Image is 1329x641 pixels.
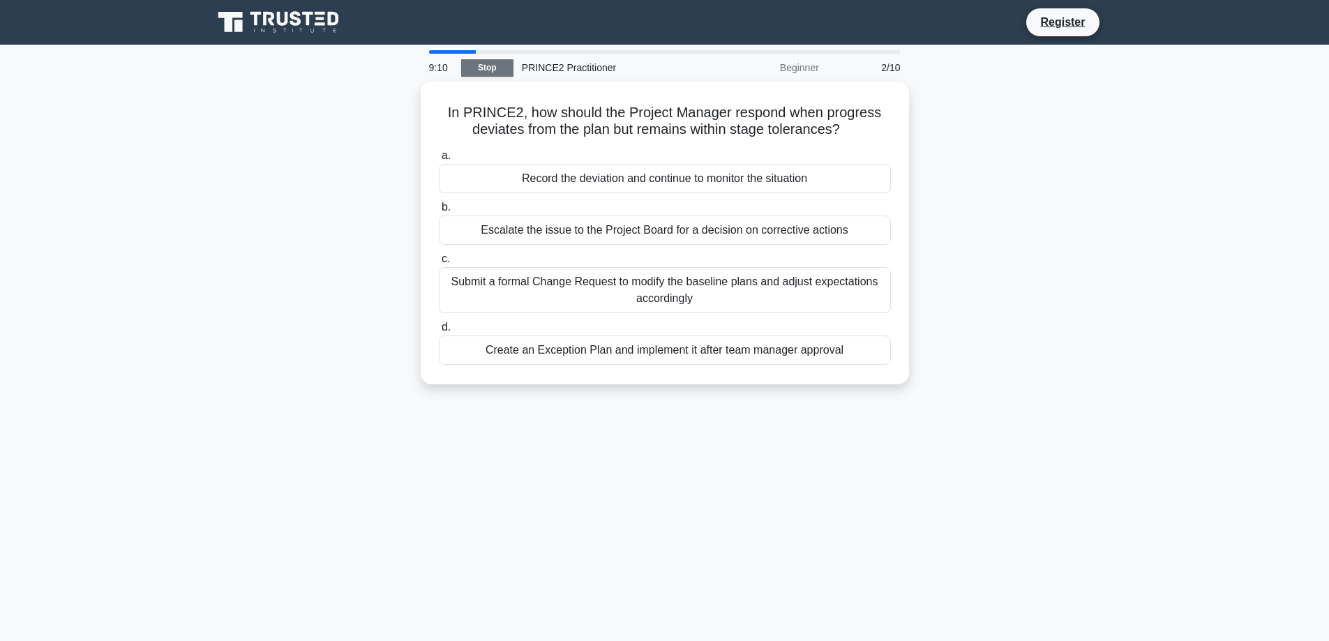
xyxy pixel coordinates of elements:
div: Submit a formal Change Request to modify the baseline plans and adjust expectations accordingly [439,267,891,313]
div: Beginner [705,54,827,82]
div: PRINCE2 Practitioner [513,54,705,82]
span: a. [442,149,451,161]
div: 2/10 [827,54,909,82]
span: b. [442,201,451,213]
div: 9:10 [421,54,461,82]
h5: In PRINCE2, how should the Project Manager respond when progress deviates from the plan but remai... [437,104,892,139]
a: Stop [461,59,513,77]
div: Create an Exception Plan and implement it after team manager approval [439,335,891,365]
span: c. [442,252,450,264]
div: Record the deviation and continue to monitor the situation [439,164,891,193]
a: Register [1032,13,1093,31]
div: Escalate the issue to the Project Board for a decision on corrective actions [439,216,891,245]
span: d. [442,321,451,333]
